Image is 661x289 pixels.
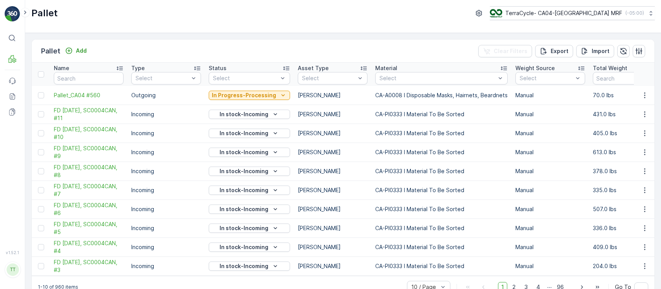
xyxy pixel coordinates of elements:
button: Clear Filters [478,45,532,57]
p: Select [302,74,355,82]
p: CA-PI0333 I Material To Be Sorted [375,110,508,118]
a: FD Oct 8 2025, SC0004CAN, #6 [54,201,124,217]
span: FD [DATE], SC0004CAN, #9 [54,144,124,160]
p: [PERSON_NAME] [298,224,367,232]
p: Outgoing [131,91,201,99]
p: ( -05:00 ) [625,10,644,16]
button: TerraCycle- CA04-[GEOGRAPHIC_DATA] MRF(-05:00) [490,6,655,20]
p: CA-PI0333 I Material To Be Sorted [375,262,508,270]
a: Pallet_CA04 #560 [54,91,124,99]
span: FD [DATE], SC0004CAN, #5 [54,220,124,236]
input: Search [54,72,124,84]
p: [PERSON_NAME] [298,148,367,156]
a: FD Oct 8 2025, SC0004CAN, #9 [54,144,124,160]
p: Manual [515,167,585,175]
p: In stock-Incoming [220,167,268,175]
p: [PERSON_NAME] [298,186,367,194]
div: Toggle Row Selected [38,130,44,136]
div: Toggle Row Selected [38,244,44,250]
p: Manual [515,186,585,194]
span: v 1.52.1 [5,250,20,255]
p: In stock-Incoming [220,186,268,194]
button: Export [535,45,573,57]
button: In Progress-Processing [209,91,290,100]
p: [PERSON_NAME] [298,243,367,251]
p: In stock-Incoming [220,224,268,232]
p: [PERSON_NAME] [298,262,367,270]
div: Toggle Row Selected [38,168,44,174]
a: FD Oct 8 2025, SC0004CAN, #11 [54,107,124,122]
p: Incoming [131,129,201,137]
p: Manual [515,129,585,137]
button: In stock-Incoming [209,186,290,195]
p: Manual [515,91,585,99]
p: Pallet [31,7,58,19]
p: [PERSON_NAME] [298,91,367,99]
button: In stock-Incoming [209,148,290,157]
p: Incoming [131,243,201,251]
div: TT [7,263,19,276]
p: [PERSON_NAME] [298,110,367,118]
button: Import [576,45,614,57]
p: Import [592,47,609,55]
p: [PERSON_NAME] [298,205,367,213]
button: In stock-Incoming [209,261,290,271]
div: Toggle Row Selected [38,111,44,117]
p: TerraCycle- CA04-[GEOGRAPHIC_DATA] MRF [505,9,622,17]
p: Clear Filters [494,47,527,55]
p: CA-PI0333 I Material To Be Sorted [375,148,508,156]
div: Toggle Row Selected [38,149,44,155]
p: Incoming [131,224,201,232]
a: FD Oct 8 2025, SC0004CAN, #3 [54,258,124,274]
p: In Progress-Processing [212,91,276,99]
p: In stock-Incoming [220,148,268,156]
p: Manual [515,110,585,118]
p: Incoming [131,262,201,270]
p: CA-PI0333 I Material To Be Sorted [375,186,508,194]
p: Weight Source [515,64,555,72]
a: FD Oct 8 2025, SC0004CAN, #10 [54,126,124,141]
button: TT [5,256,20,283]
a: FD Oct 8 2025, SC0004CAN, #5 [54,220,124,236]
p: Manual [515,224,585,232]
span: FD [DATE], SC0004CAN, #11 [54,107,124,122]
button: Add [62,46,90,55]
p: CA-PI0333 I Material To Be Sorted [375,205,508,213]
div: Toggle Row Selected [38,263,44,269]
p: CA-PI0333 I Material To Be Sorted [375,167,508,175]
div: Toggle Row Selected [38,92,44,98]
p: Manual [515,148,585,156]
div: Toggle Row Selected [38,225,44,231]
img: TC_8rdWMmT_gp9TRR3.png [490,9,502,17]
p: Manual [515,205,585,213]
a: FD Oct 8 2025, SC0004CAN, #4 [54,239,124,255]
p: In stock-Incoming [220,110,268,118]
p: CA-A0008 I Disposable Masks, Hairnets, Beardnets [375,91,508,99]
button: In stock-Incoming [209,110,290,119]
p: Incoming [131,110,201,118]
p: Manual [515,262,585,270]
p: Manual [515,243,585,251]
a: FD Oct 8 2025, SC0004CAN, #7 [54,182,124,198]
p: In stock-Incoming [220,129,268,137]
p: Status [209,64,227,72]
p: Select [136,74,189,82]
p: [PERSON_NAME] [298,129,367,137]
p: Select [213,74,278,82]
p: In stock-Incoming [220,262,268,270]
button: In stock-Incoming [209,243,290,252]
span: FD [DATE], SC0004CAN, #4 [54,239,124,255]
p: Total Weight [593,64,627,72]
a: FD Oct 8 2025, SC0004CAN, #8 [54,163,124,179]
span: FD [DATE], SC0004CAN, #6 [54,201,124,217]
p: [PERSON_NAME] [298,167,367,175]
span: FD [DATE], SC0004CAN, #8 [54,163,124,179]
p: CA-PI0333 I Material To Be Sorted [375,129,508,137]
p: Name [54,64,69,72]
p: In stock-Incoming [220,205,268,213]
p: Type [131,64,145,72]
p: Select [520,74,573,82]
span: FD [DATE], SC0004CAN, #7 [54,182,124,198]
p: Asset Type [298,64,329,72]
